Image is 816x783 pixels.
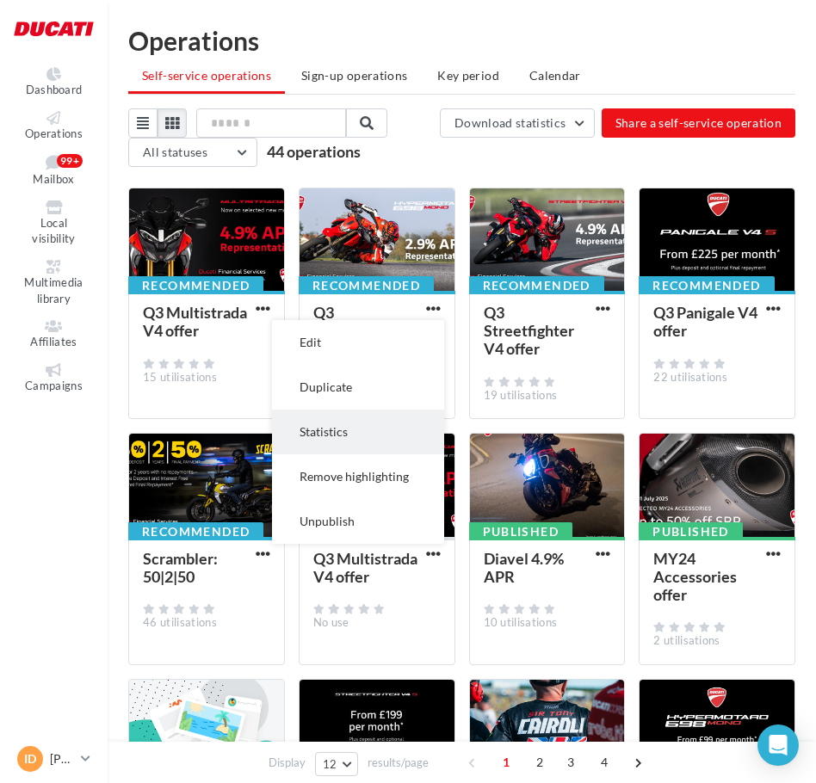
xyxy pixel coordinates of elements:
[757,724,799,766] div: Open Intercom Messenger
[267,142,361,161] span: 44 operations
[14,743,94,775] a: ID [PERSON_NAME]
[32,216,75,246] span: Local visibility
[469,276,604,295] div: Recommended
[143,145,207,159] span: All statuses
[653,303,757,340] div: Q3 Panigale V4 offer
[14,256,94,309] a: Multimedia library
[484,549,564,586] div: Diavel 4.9% APR
[143,615,217,629] span: 46 utilisations
[30,335,77,348] span: Affiliates
[128,138,257,167] button: All statuses
[24,750,36,768] span: ID
[437,68,499,83] span: Key period
[484,615,558,629] span: 10 utilisations
[454,115,566,130] span: Download statistics
[50,750,74,768] p: [PERSON_NAME]
[143,370,217,384] span: 15 utilisations
[24,275,83,305] span: Multimedia library
[33,173,74,187] span: Mailbox
[440,108,595,138] button: Download statistics
[315,752,359,776] button: 12
[25,379,83,392] span: Campaigns
[128,28,795,53] div: Operations
[529,68,581,83] span: Calendar
[602,108,796,138] button: Share a self-service operation
[313,549,417,586] div: Q3 Multistrada V4 offer
[484,388,558,402] span: 19 utilisations
[299,276,434,295] div: Recommended
[653,549,737,604] div: MY24 Accessories offer
[14,360,94,397] a: Campaigns
[484,303,574,358] div: Q3 Streetfighter V4 offer
[143,303,247,340] div: Q3 Multistrada V4 offer
[639,276,774,295] div: Recommended
[143,549,218,586] div: Scrambler: 50|2|50
[128,276,263,295] div: Recommended
[368,755,429,771] span: results/page
[272,499,444,544] button: Unpublish
[272,365,444,410] button: Duplicate
[653,370,727,384] span: 22 utilisations
[272,320,444,365] button: Edit
[653,633,720,647] span: 2 utilisations
[313,615,349,629] span: No use
[14,197,94,250] a: Local visibility
[323,757,337,771] span: 12
[301,68,407,83] span: Sign-up operations
[25,126,83,140] span: Operations
[14,151,94,190] a: Mailbox 99+
[14,108,94,145] a: Operations
[26,83,83,96] span: Dashboard
[14,64,94,101] a: Dashboard
[57,154,83,168] div: 99+
[492,749,520,776] span: 1
[272,410,444,454] button: Statistics
[526,749,553,776] span: 2
[590,749,618,776] span: 4
[272,454,444,499] button: Remove highlighting
[557,749,584,776] span: 3
[128,522,263,541] div: Recommended
[14,316,94,353] a: Affiliates
[469,522,573,541] div: Published
[269,755,306,771] span: Display
[313,303,407,358] div: Q3 Hypermotard 698 Offer
[639,522,743,541] div: Published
